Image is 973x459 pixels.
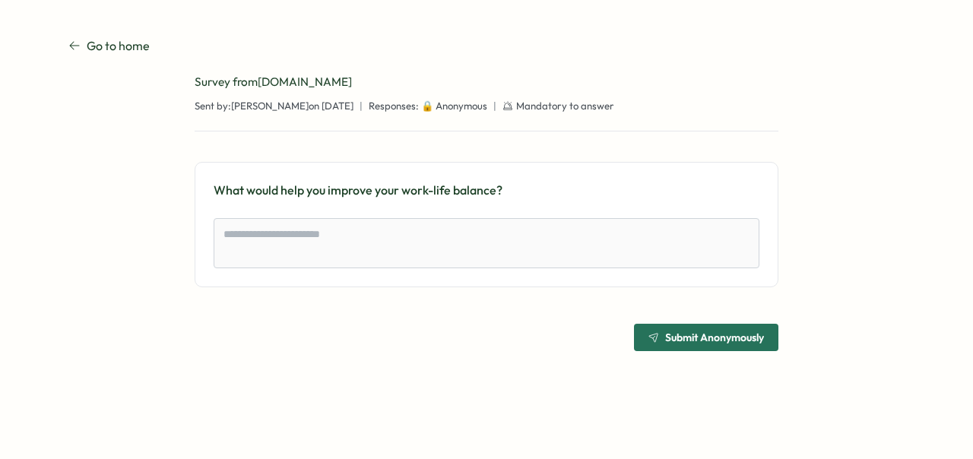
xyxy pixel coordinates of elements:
span: Submit Anonymously [665,332,764,343]
button: Submit Anonymously [634,324,778,351]
span: Sent by: [PERSON_NAME] on [DATE] [195,100,353,113]
p: Go to home [87,36,150,55]
span: Mandatory to answer [516,100,614,113]
p: What would help you improve your work-life balance? [214,181,759,200]
span: | [493,100,496,113]
a: Go to home [68,36,150,55]
span: | [360,100,363,113]
div: Survey from [DOMAIN_NAME] [195,74,778,90]
span: Responses: 🔒 Anonymous [369,100,487,113]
